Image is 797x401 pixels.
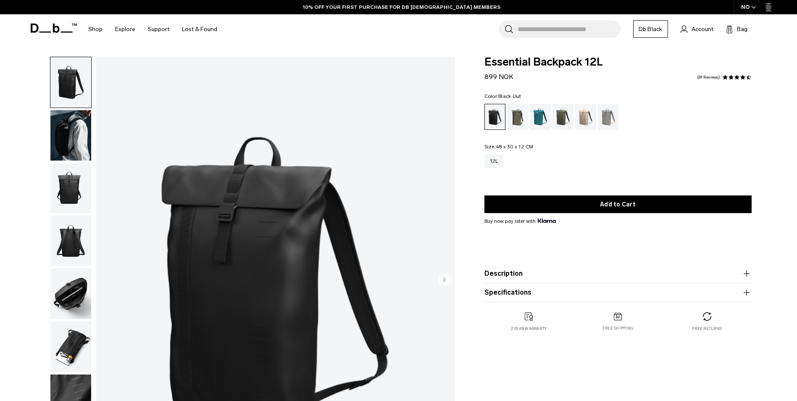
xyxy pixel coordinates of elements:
[726,24,747,34] button: Bag
[50,215,92,266] button: Essential Backpack 12L Black Out
[598,104,619,130] a: Sand Grey
[50,269,91,319] img: Essential_Backpack_12L_Black_Out_Db_4.png
[484,104,505,130] a: Black Out
[692,326,722,332] p: Free returns
[552,104,573,130] a: Moss Green
[737,25,747,34] span: Bag
[484,154,504,168] a: 12L
[697,75,720,79] a: 81 reviews
[50,57,92,108] button: Essential_Backpack_12L_Black_Out_Db_5.png
[50,110,91,161] img: Essential_Backpack_12L_Black_Out_Db_7.png
[484,217,556,225] span: Buy now pay later with
[50,110,92,161] button: Essential_Backpack_12L_Black_Out_Db_7.png
[484,195,752,213] button: Add to Cart
[82,14,224,44] nav: Main Navigation
[115,14,135,44] a: Explore
[50,216,91,266] img: Essential Backpack 12L Black Out
[575,104,596,130] a: Fogbow Beige
[50,322,91,372] img: Essential_Backpack_12L_Black_Out_Db_1.png
[511,326,547,332] p: 2 year warranty
[602,325,633,331] p: Free shipping
[182,14,217,44] a: Lost & Found
[484,94,521,99] legend: Color:
[50,321,92,372] button: Essential_Backpack_12L_Black_Out_Db_1.png
[507,104,528,130] a: Forest Green
[50,163,91,214] img: Essential_Backpack_12L_Black_Out_Db_6.png
[484,288,752,298] button: Specifications
[484,269,752,279] button: Description
[692,25,713,34] span: Account
[484,144,534,149] legend: Size:
[148,14,169,44] a: Support
[50,268,92,319] button: Essential_Backpack_12L_Black_Out_Db_4.png
[50,57,91,108] img: Essential_Backpack_12L_Black_Out_Db_5.png
[438,273,450,288] button: Next slide
[484,73,513,81] span: 899 NOK
[498,93,521,99] span: Black Out
[496,144,534,150] span: 48 x 30 x 12 CM
[538,219,556,223] img: {"height" => 20, "alt" => "Klarna"}
[681,24,713,34] a: Account
[303,3,500,11] a: 10% OFF YOUR FIRST PURCHASE FOR DB [DEMOGRAPHIC_DATA] MEMBERS
[530,104,551,130] a: Midnight Teal
[633,20,668,38] a: Db Black
[88,14,103,44] a: Shop
[50,163,92,214] button: Essential_Backpack_12L_Black_Out_Db_6.png
[484,57,752,68] span: Essential Backpack 12L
